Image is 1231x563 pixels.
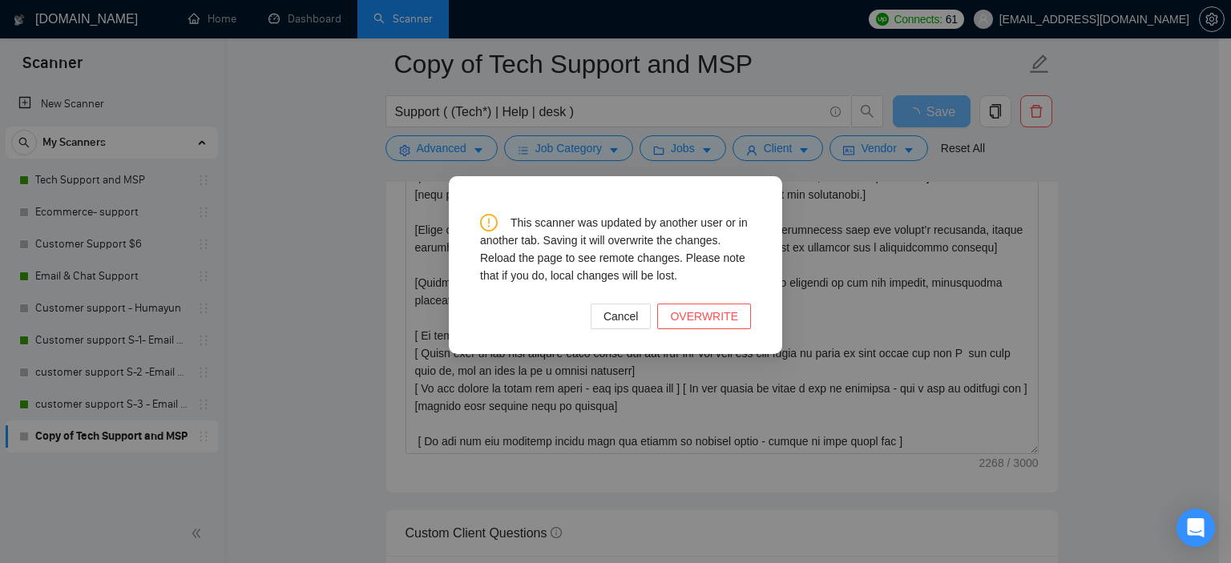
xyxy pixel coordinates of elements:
button: OVERWRITE [657,304,751,329]
span: exclamation-circle [480,214,498,231]
div: This scanner was updated by another user or in another tab. Saving it will overwrite the changes.... [480,214,751,284]
span: Cancel [603,308,639,325]
button: Cancel [591,304,652,329]
div: Open Intercom Messenger [1177,509,1215,547]
span: OVERWRITE [670,308,738,325]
